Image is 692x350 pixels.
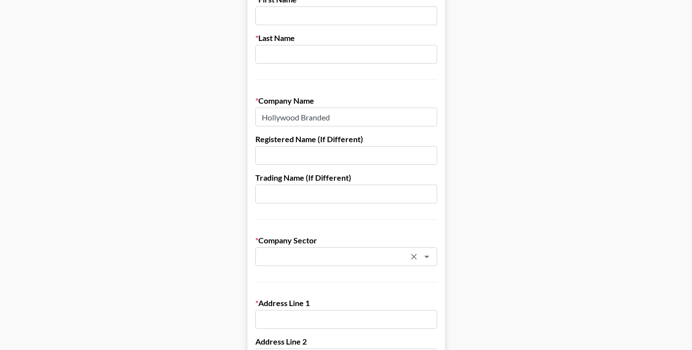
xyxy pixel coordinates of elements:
label: Trading Name (If Different) [255,173,437,183]
label: Company Sector [255,235,437,245]
label: Address Line 1 [255,298,437,308]
label: Address Line 2 [255,337,437,347]
label: Company Name [255,96,437,106]
button: Open [420,250,434,264]
button: Clear [407,250,421,264]
label: Registered Name (If Different) [255,134,437,144]
label: Last Name [255,33,437,43]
